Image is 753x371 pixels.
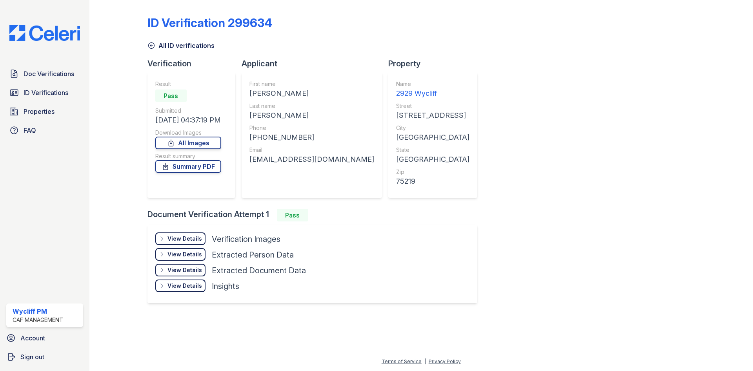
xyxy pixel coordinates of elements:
div: View Details [167,235,202,243]
div: Document Verification Attempt 1 [147,209,484,221]
a: Properties [6,104,83,119]
div: View Details [167,266,202,274]
a: ID Verifications [6,85,83,101]
div: Download Images [155,129,221,137]
a: All Images [155,137,221,149]
div: View Details [167,250,202,258]
a: Privacy Policy [429,358,461,364]
div: Last name [249,102,374,110]
a: Sign out [3,349,86,365]
div: Extracted Document Data [212,265,306,276]
div: [STREET_ADDRESS] [396,110,469,121]
div: Verification [147,58,242,69]
span: Account [20,333,45,343]
a: FAQ [6,122,83,138]
div: [DATE] 04:37:19 PM [155,115,221,126]
span: Doc Verifications [24,69,74,79]
div: [PHONE_NUMBER] [249,132,374,143]
div: Applicant [242,58,388,69]
div: [EMAIL_ADDRESS][DOMAIN_NAME] [249,154,374,165]
div: [GEOGRAPHIC_DATA] [396,132,469,143]
div: Verification Images [212,234,280,245]
div: Pass [277,209,308,221]
span: Properties [24,107,55,116]
div: Street [396,102,469,110]
div: 75219 [396,176,469,187]
div: [PERSON_NAME] [249,88,374,99]
img: CE_Logo_Blue-a8612792a0a2168367f1c8372b55b34899dd931a85d93a1a3d3e32e68fde9ad4.png [3,25,86,41]
div: Submitted [155,107,221,115]
div: ID Verification 299634 [147,16,272,30]
div: Extracted Person Data [212,249,294,260]
div: Email [249,146,374,154]
span: Sign out [20,352,44,362]
div: State [396,146,469,154]
div: Insights [212,281,239,292]
div: | [424,358,426,364]
a: Summary PDF [155,160,221,173]
div: Property [388,58,484,69]
div: Result summary [155,152,221,160]
a: All ID verifications [147,41,215,50]
div: CAF Management [13,316,63,324]
span: ID Verifications [24,88,68,97]
a: Doc Verifications [6,66,83,82]
div: Wycliff PM [13,307,63,316]
div: Name [396,80,469,88]
div: First name [249,80,374,88]
a: Terms of Service [382,358,422,364]
div: 2929 Wycliff [396,88,469,99]
div: [PERSON_NAME] [249,110,374,121]
div: [GEOGRAPHIC_DATA] [396,154,469,165]
a: Account [3,330,86,346]
div: City [396,124,469,132]
div: Phone [249,124,374,132]
a: Name 2929 Wycliff [396,80,469,99]
div: Pass [155,90,187,102]
div: Result [155,80,221,88]
div: Zip [396,168,469,176]
div: View Details [167,282,202,290]
span: FAQ [24,126,36,135]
